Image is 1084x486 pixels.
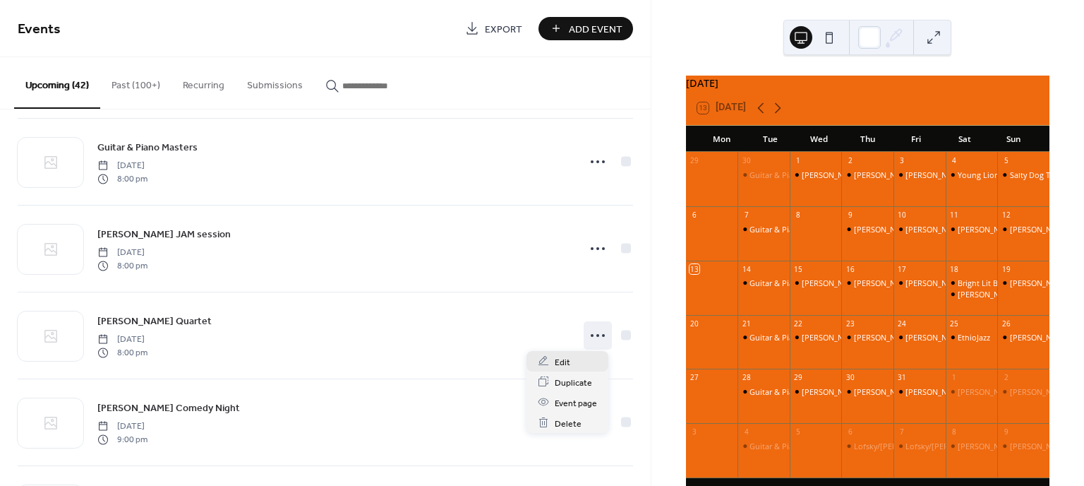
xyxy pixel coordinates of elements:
div: 8 [793,210,803,220]
div: 3 [898,156,908,166]
span: 8:00 pm [97,346,147,359]
span: [PERSON_NAME] Comedy Night [97,401,240,416]
div: 29 [689,156,699,166]
div: 5 [793,427,803,437]
div: Mike Allen Trio [841,224,893,235]
div: Terry Clarke's JAM Session [790,170,842,180]
span: Duplicate [555,375,592,390]
div: 16 [845,264,855,274]
a: [PERSON_NAME] Quartet [97,313,212,329]
div: 23 [845,319,855,328]
div: [PERSON_NAME] Quartet [905,332,996,343]
div: Tue [746,126,795,153]
div: 1 [793,156,803,166]
div: 21 [742,319,752,328]
div: Bernie Senensky Trio [997,441,1049,451]
div: Allison Au Quartet [893,170,946,180]
div: Hirut Hoot Comedy Night [893,386,946,397]
div: Guitar & Piano Masters [749,332,833,343]
div: 14 [742,264,752,274]
span: Edit [555,355,570,369]
div: Lofsky/Eisenman Duo [841,441,893,451]
div: 13 [689,264,699,274]
div: 30 [845,373,855,383]
div: Sat [941,126,989,153]
span: 9:00 pm [97,433,147,446]
div: Guitar & Piano Masters [749,386,833,397]
div: Eisenman-Dean Quartet [893,332,946,343]
button: Past (100+) [100,57,171,107]
button: Recurring [171,57,236,107]
a: [PERSON_NAME] Comedy Night [97,400,240,416]
span: [DATE] [97,420,147,433]
div: Sun [989,126,1038,153]
div: [PERSON_NAME] Quartet [854,332,944,343]
button: Add Event [538,17,633,40]
button: Submissions [236,57,314,107]
div: Terry Cade Quartet [841,386,893,397]
div: 18 [949,264,959,274]
div: 8 [949,427,959,437]
div: 22 [793,319,803,328]
div: [PERSON_NAME] JAM session [802,278,908,288]
div: [PERSON_NAME] Quartet [958,289,1048,300]
button: Upcoming (42) [14,57,100,109]
span: [PERSON_NAME] JAM session [97,227,231,242]
div: 20 [689,319,699,328]
span: Events [18,16,61,43]
div: 12 [1001,210,1011,220]
div: Terry Clarke's JAM session [790,278,842,288]
div: Bright Lit Big City [946,278,998,288]
div: Eisenman-Dean Quartet [841,332,893,343]
div: Guitar & Piano Masters [737,224,790,235]
div: Young Lions! [946,170,998,180]
div: Guitar & Piano Masters [737,441,790,451]
div: 5 [1001,156,1011,166]
div: Duncan Hopkins Quartet [946,386,998,397]
span: Guitar & Piano Masters [97,141,198,155]
div: Bright Lit Big City [958,278,1020,288]
div: Pete Mills Quartet [841,278,893,288]
div: [DATE] [686,76,1049,91]
div: 2 [1001,373,1011,383]
div: Allison Au Quartet [841,170,893,180]
div: Guitar & Piano Masters [737,386,790,397]
div: Lofsky/Eisenman Duo [893,441,946,451]
span: [PERSON_NAME] Quartet [97,314,212,329]
div: [PERSON_NAME] Quartet [854,170,944,180]
div: Young Lions! [958,170,1005,180]
div: 7 [742,210,752,220]
div: 19 [1001,264,1011,274]
div: 9 [845,210,855,220]
a: [PERSON_NAME] JAM session [97,226,231,242]
span: [DATE] [97,247,147,259]
div: 4 [949,156,959,166]
div: 7 [898,427,908,437]
div: 24 [898,319,908,328]
div: [PERSON_NAME] Quartet [854,386,944,397]
div: Don Thompson & Reg Schwager [946,224,998,235]
div: 1 [949,373,959,383]
div: Guitar & Piano Masters [749,441,833,451]
div: 26 [1001,319,1011,328]
div: [PERSON_NAME] [802,332,862,343]
div: Dave Young Quartet [997,332,1049,343]
div: Thu [843,126,892,153]
div: Lofsky/[PERSON_NAME] Duo [905,441,1010,451]
div: EthioJazz [958,332,990,343]
div: Don Naduriak [790,332,842,343]
div: [PERSON_NAME] Duo [958,441,1036,451]
div: 25 [949,319,959,328]
div: Don Thompson & Reg Schwager [997,224,1049,235]
div: [PERSON_NAME] Quartet [905,170,996,180]
div: [PERSON_NAME] JAM Session [802,170,908,180]
span: 8:00 pm [97,172,147,185]
div: [PERSON_NAME] Quartet [854,278,944,288]
div: 31 [898,373,908,383]
div: 6 [689,210,699,220]
div: Salty Dog Trio [1010,170,1060,180]
div: Guitar & Piano Masters [749,278,833,288]
a: Export [454,17,533,40]
div: Terry Clarke's JAM session [790,386,842,397]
